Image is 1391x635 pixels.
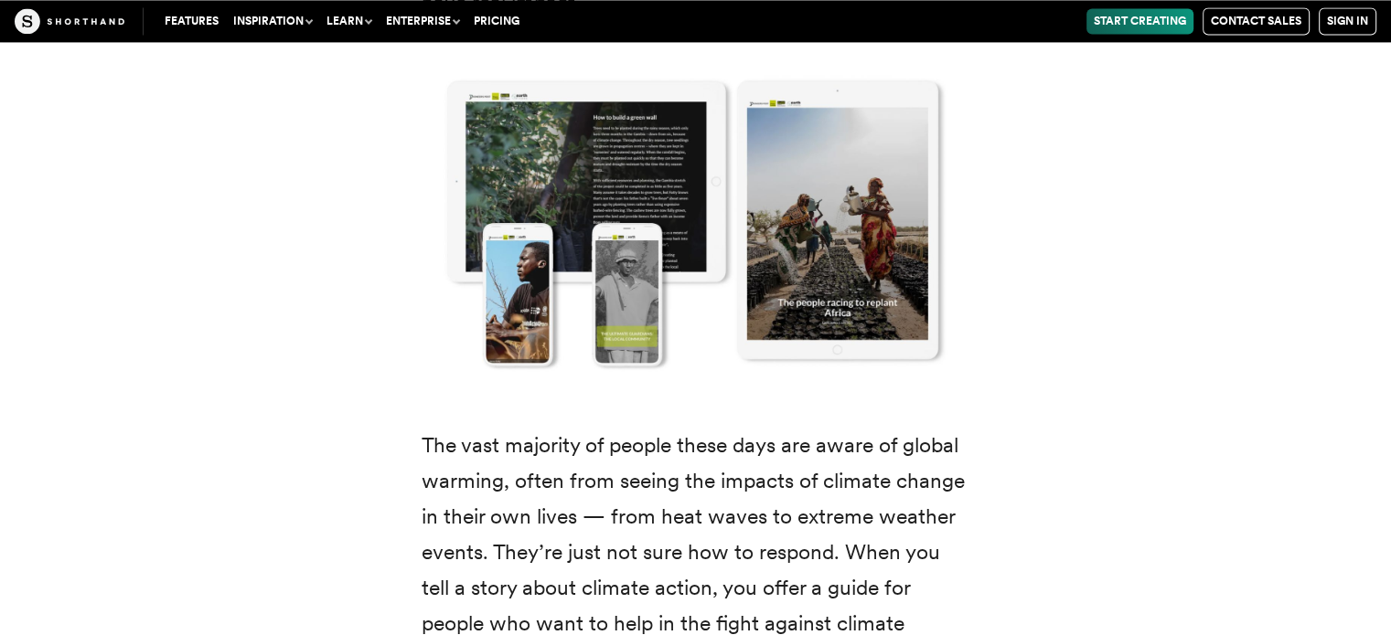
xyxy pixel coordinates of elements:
a: Pricing [466,8,527,34]
a: Features [157,8,226,34]
a: Contact Sales [1203,7,1310,35]
img: Screenshots from a climate change story from Pioneer's Post [385,42,1007,400]
a: Start Creating [1086,8,1193,34]
button: Enterprise [379,8,466,34]
img: The Craft [15,8,124,34]
button: Inspiration [226,8,319,34]
button: Learn [319,8,379,34]
a: Sign in [1319,7,1376,35]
